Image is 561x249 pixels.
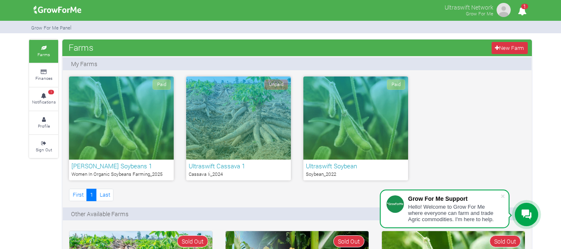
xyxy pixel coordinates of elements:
small: Farms [37,52,50,57]
p: Women In Organic Soybeans Farming_2025 [71,171,171,178]
a: Paid [PERSON_NAME] Soybeans 1 Women In Organic Soybeans Farming_2025 [69,76,174,180]
a: First [69,189,87,201]
span: 1 [521,4,528,9]
span: Paid [153,79,171,90]
nav: Page Navigation [69,189,113,201]
a: Finances [29,64,58,86]
a: Farms [29,40,58,63]
p: My Farms [71,59,97,68]
div: Grow For Me Support [408,195,500,202]
span: Sold Out [177,235,208,247]
a: Unpaid Ultraswift Cassava 1 Cassava Ii_2024 [186,76,291,180]
span: Sold Out [490,235,521,247]
span: 1 [48,90,54,95]
a: 1 [86,189,96,201]
small: Finances [35,75,52,81]
small: Grow For Me Panel [31,25,71,31]
h6: Ultraswift Cassava 1 [189,162,288,170]
div: Hello! Welcome to Grow For Me where everyone can farm and trade Agric commodities. I'm here to help. [408,204,500,222]
img: growforme image [31,2,84,18]
span: Sold Out [333,235,364,247]
p: Soybean_2022 [306,171,406,178]
span: Paid [387,79,405,90]
a: Paid Ultraswift Soybean Soybean_2022 [303,76,408,180]
h6: Ultraswift Soybean [306,162,406,170]
a: Profile [29,111,58,134]
span: Unpaid [264,79,288,90]
a: New Farm [492,42,528,54]
img: growforme image [495,2,512,18]
p: Other Available Farms [71,210,128,218]
span: Farms [66,39,96,56]
small: Sign Out [36,147,52,153]
i: Notifications [514,2,530,20]
a: Last [96,189,113,201]
p: Cassava Ii_2024 [189,171,288,178]
p: Ultraswift Network [445,2,493,12]
a: 1 [514,8,530,16]
a: 1 Notifications [29,88,58,111]
small: Profile [38,123,50,129]
h6: [PERSON_NAME] Soybeans 1 [71,162,171,170]
a: Sign Out [29,135,58,158]
small: Notifications [32,99,56,105]
small: Grow For Me [466,10,493,17]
